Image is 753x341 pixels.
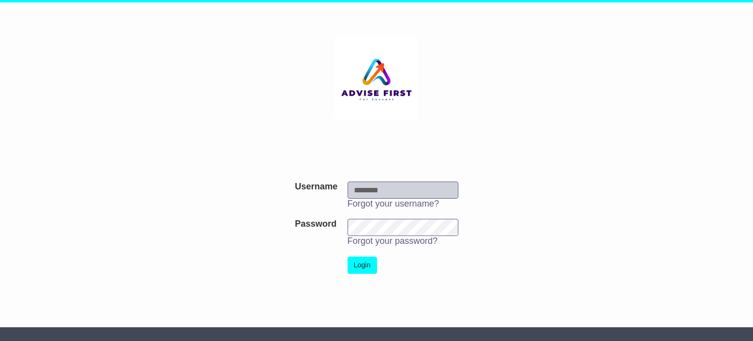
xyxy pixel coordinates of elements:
[295,182,337,192] label: Username
[295,219,336,230] label: Password
[335,36,418,120] img: Aspera Group Pty Ltd
[348,199,439,209] a: Forgot your username?
[348,236,438,246] a: Forgot your password?
[348,257,377,274] button: Login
